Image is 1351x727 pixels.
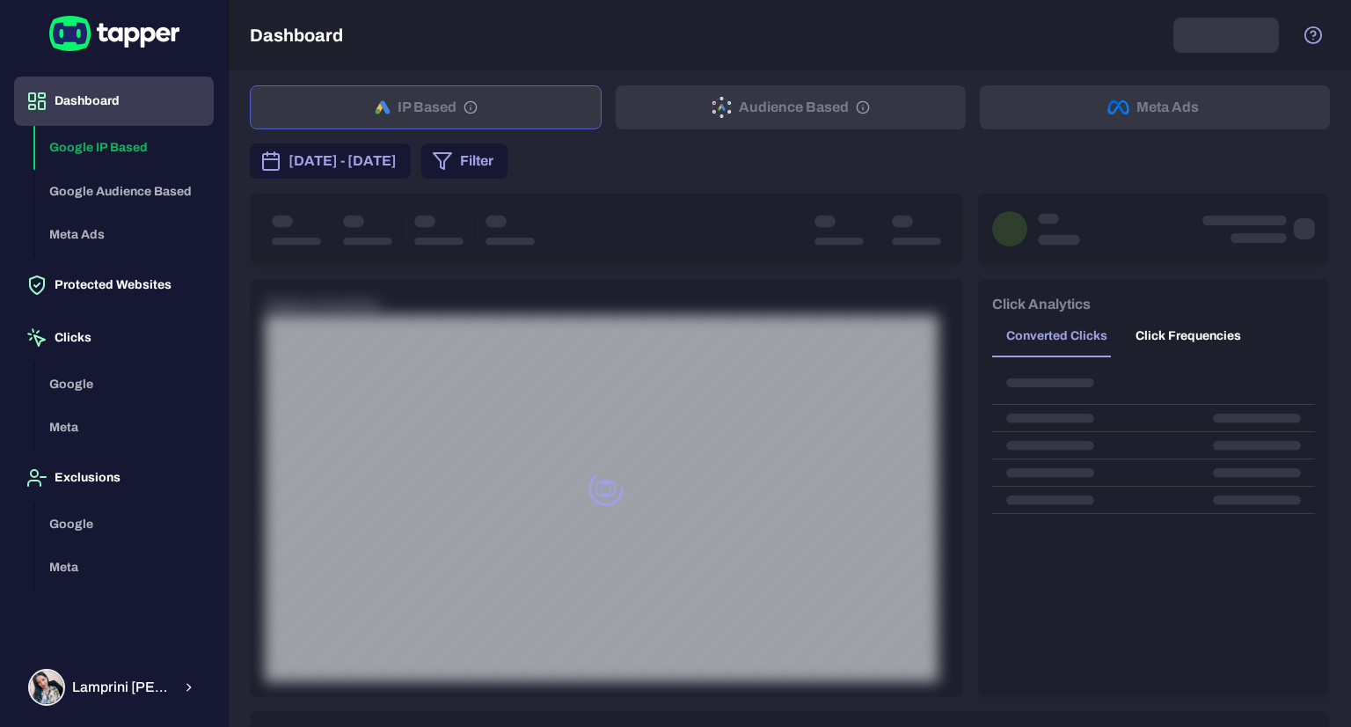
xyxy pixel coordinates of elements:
[14,662,214,713] button: Lamprini ReppaLamprini [PERSON_NAME]
[14,329,214,344] a: Clicks
[72,679,172,696] span: Lamprini [PERSON_NAME]
[250,143,411,179] button: [DATE] - [DATE]
[14,313,214,363] button: Clicks
[992,315,1121,357] button: Converted Clicks
[14,276,214,291] a: Protected Websites
[14,453,214,503] button: Exclusions
[14,77,214,126] button: Dashboard
[1121,315,1255,357] button: Click Frequencies
[992,294,1091,315] h6: Click Analytics
[14,92,214,107] a: Dashboard
[30,671,63,704] img: Lamprini Reppa
[14,261,214,310] button: Protected Websites
[288,151,397,172] span: [DATE] - [DATE]
[250,25,343,46] h5: Dashboard
[421,143,508,179] button: Filter
[14,469,214,484] a: Exclusions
